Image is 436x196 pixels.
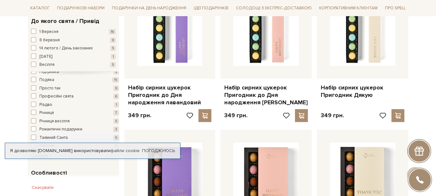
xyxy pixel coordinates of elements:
[113,127,119,132] span: 3
[113,135,119,140] span: 5
[142,148,175,154] a: Погоджуюсь
[39,118,70,125] span: Річниця весілля
[31,110,119,116] button: Річниця 7
[31,17,99,26] span: До якого свята / Привід
[317,3,380,14] a: Корпоративним клієнтам
[109,29,116,35] span: 16
[110,37,116,43] span: 9
[233,3,314,14] a: Солодощі з експрес-доставкою
[31,54,116,60] button: [DATE] 1
[110,62,116,67] span: 5
[31,102,119,108] button: Різдво 1
[31,62,116,68] button: Весілля 5
[39,126,82,133] span: Романтичні подарунки
[55,3,107,13] span: Подарункові набори
[28,3,52,13] span: Каталог
[39,37,60,44] span: 8 березня
[39,54,52,60] span: [DATE]
[113,94,119,99] span: 6
[39,29,58,35] span: 1 Вересня
[39,102,52,108] span: Різдво
[110,148,140,153] a: файли cookie
[39,77,54,83] span: Подяка
[31,45,116,52] button: 14 лютого / День закоханих 5
[382,3,408,13] span: Про Spell
[113,119,119,124] span: 5
[321,84,404,99] a: Набір сирних цукерок Пригодник Дякую
[111,54,116,59] span: 1
[31,37,116,44] button: 8 березня 9
[191,3,231,13] span: Ідеї подарунків
[113,86,119,91] span: 9
[39,135,68,141] span: Таємний Санта
[31,169,67,177] span: Особливості
[31,77,119,83] button: Подяка 15
[321,112,344,119] p: 349 грн.
[113,110,119,116] span: 7
[39,85,61,92] span: Просто так
[128,84,212,107] a: Набір сирних цукерок Пригодник до Дня народження лавандовий
[31,85,119,92] button: Просто так 9
[128,112,151,119] p: 349 грн.
[5,148,180,154] div: Я дозволяю [DOMAIN_NAME] використовувати
[39,45,93,52] span: 14 лютого / День закоханих
[224,84,308,107] a: Набір сирних цукерок Пригодник до Дня народження [PERSON_NAME]
[224,112,248,119] p: 349 грн.
[39,69,59,75] span: Підтримка
[31,118,119,125] button: Річниця весілля 5
[28,182,57,193] button: Скасувати
[113,69,119,75] span: 9
[112,77,119,83] span: 15
[31,126,119,133] button: Романтичні подарунки 3
[114,102,119,108] span: 1
[31,29,116,35] button: 1 Вересня 16
[31,93,119,100] button: Професійні свята 6
[39,62,55,68] span: Весілля
[109,3,189,13] span: Подарунки на День народження
[39,110,54,116] span: Річниця
[31,69,119,75] button: Підтримка 9
[39,93,74,100] span: Професійні свята
[31,135,119,141] button: Таємний Санта 5
[110,46,116,51] span: 5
